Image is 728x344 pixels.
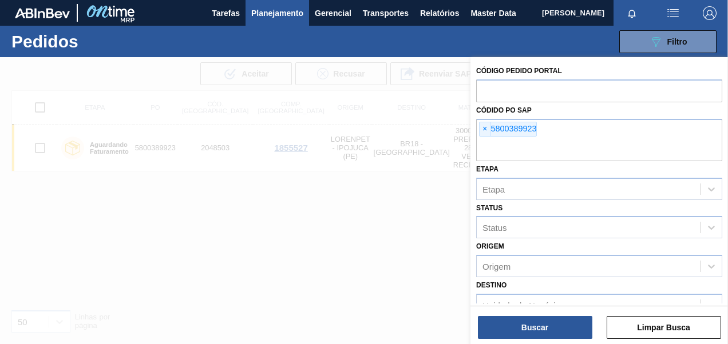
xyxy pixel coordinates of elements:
div: Etapa [482,184,505,194]
span: × [480,122,490,136]
div: Unidade de Negócio [482,300,560,310]
span: Transportes [363,6,409,20]
div: Origem [482,262,511,271]
label: Código Pedido Portal [476,67,562,75]
span: Gerencial [315,6,351,20]
h1: Pedidos [11,35,169,48]
button: Filtro [619,30,717,53]
span: Master Data [470,6,516,20]
label: Etapa [476,165,498,173]
span: Planejamento [251,6,303,20]
div: 5800389923 [479,122,537,137]
label: Códido PO SAP [476,106,532,114]
span: Filtro [667,37,687,46]
img: userActions [666,6,680,20]
span: Tarefas [212,6,240,20]
div: Status [482,223,507,233]
label: Destino [476,281,507,289]
button: Notificações [614,5,650,21]
img: Logout [703,6,717,20]
label: Origem [476,242,504,250]
span: Relatórios [420,6,459,20]
label: Status [476,204,503,212]
img: TNhmsLtSVTkK8tSr43FrP2fwEKptu5GPRR3wAAAABJRU5ErkJggg== [15,8,70,18]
